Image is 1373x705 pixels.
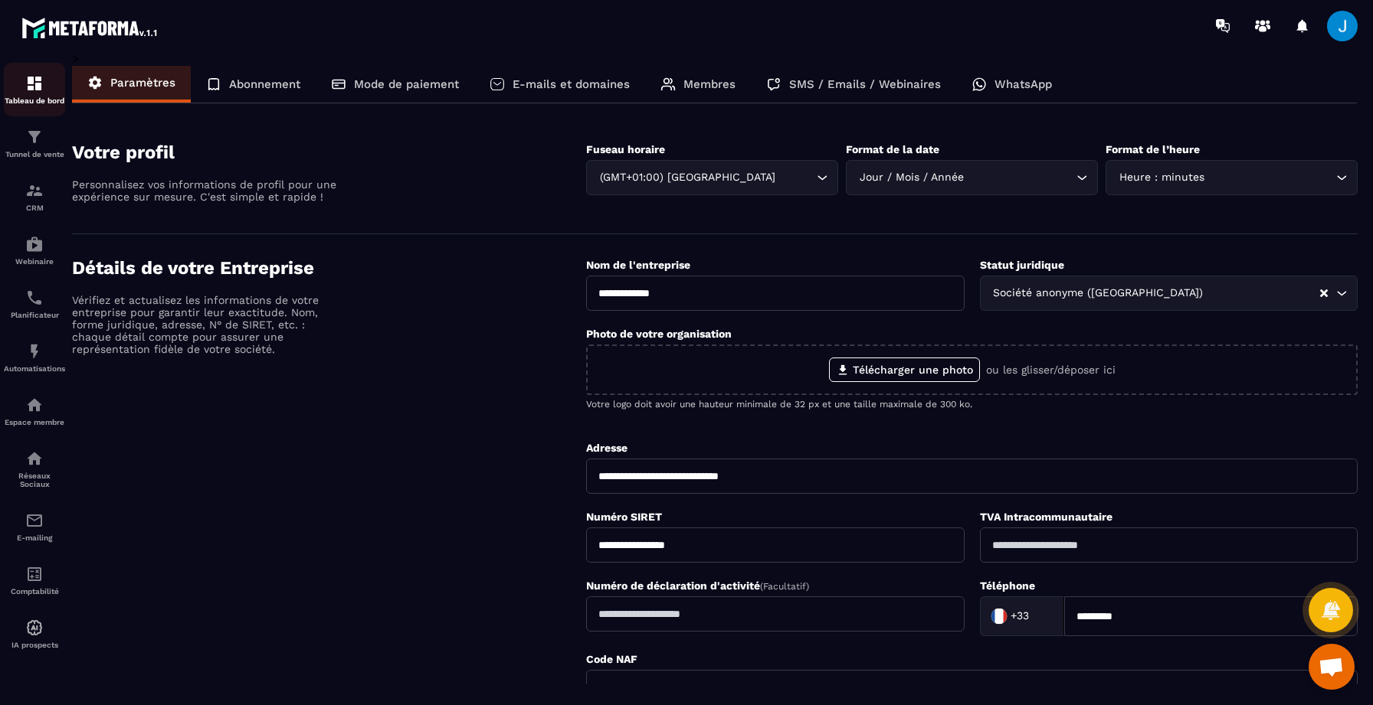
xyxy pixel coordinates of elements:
img: email [25,511,44,530]
input: Search for option [1033,605,1048,628]
p: Espace membre [4,418,65,426]
a: Ouvrir le chat [1309,644,1355,690]
h4: Détails de votre Entreprise [72,257,586,279]
label: Numéro de déclaration d'activité [586,579,809,592]
p: Automatisations [4,364,65,373]
img: automations [25,619,44,637]
img: social-network [25,449,44,468]
span: (Facultatif) [760,581,809,592]
p: Votre logo doit avoir une hauteur minimale de 32 px et une taille maximale de 300 ko. [586,399,1358,410]
p: E-mailing [4,534,65,542]
label: Numéro SIRET [586,511,662,523]
p: E-mails et domaines [513,77,630,91]
a: formationformationCRM [4,170,65,224]
img: automations [25,342,44,361]
img: Country Flag [984,601,1014,632]
div: Search for option [1106,160,1358,195]
img: automations [25,396,44,414]
label: Fuseau horaire [586,143,665,155]
label: Téléphone [980,579,1035,592]
a: formationformationTunnel de vente [4,116,65,170]
p: Tableau de bord [4,96,65,105]
a: emailemailE-mailing [4,500,65,553]
input: Search for option [1207,285,1319,302]
p: Planificateur [4,311,65,319]
label: Format de la date [846,143,939,155]
label: Nom de l'entreprise [586,259,690,271]
input: Search for option [778,169,813,186]
label: TVA Intracommunautaire [980,511,1112,523]
a: automationsautomationsAutomatisations [4,331,65,384]
p: Membres [683,77,736,91]
a: social-networksocial-networkRéseaux Sociaux [4,438,65,500]
img: accountant [25,565,44,583]
span: +33 [1011,609,1029,624]
p: Paramètres [110,76,175,90]
span: Heure : minutes [1116,169,1208,186]
a: schedulerschedulerPlanificateur [4,277,65,331]
p: IA prospects [4,641,65,649]
p: Webinaire [4,257,65,266]
p: Personnalisez vos informations de profil pour une expérience sur mesure. C'est simple et rapide ! [72,178,340,203]
img: formation [25,181,44,200]
label: Statut juridique [980,259,1064,271]
input: Search for option [967,169,1073,186]
p: Tunnel de vente [4,150,65,158]
label: Adresse [586,442,628,454]
div: Search for option [586,160,838,195]
span: Société anonyme ([GEOGRAPHIC_DATA]) [990,285,1207,302]
label: Format de l’heure [1106,143,1200,155]
span: (GMT+01:00) [GEOGRAPHIC_DATA] [596,169,778,186]
a: automationsautomationsEspace membre [4,384,65,438]
label: Télécharger une photo [829,357,980,382]
img: automations [25,235,44,253]
p: Réseaux Sociaux [4,472,65,488]
p: SMS / Emails / Webinaires [789,77,941,91]
label: Photo de votre organisation [586,328,732,340]
a: automationsautomationsWebinaire [4,224,65,277]
img: scheduler [25,289,44,307]
p: Mode de paiement [354,77,459,91]
p: WhatsApp [995,77,1052,91]
div: Search for option [846,160,1098,195]
div: Search for option [980,276,1358,311]
div: Search for option [980,596,1064,636]
input: Search for option [1208,169,1332,186]
span: Jour / Mois / Année [856,169,967,186]
p: ou les glisser/déposer ici [986,364,1116,376]
p: CRM [4,204,65,212]
a: formationformationTableau de bord [4,63,65,116]
img: formation [25,128,44,146]
img: logo [21,14,159,41]
img: formation [25,74,44,93]
p: Comptabilité [4,587,65,596]
label: Code NAF [586,653,637,665]
h4: Votre profil [72,142,586,163]
button: Clear Selected [1320,288,1328,299]
p: Vérifiez et actualisez les informations de votre entreprise pour garantir leur exactitude. Nom, f... [72,294,340,355]
a: accountantaccountantComptabilité [4,553,65,607]
p: Abonnement [229,77,300,91]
